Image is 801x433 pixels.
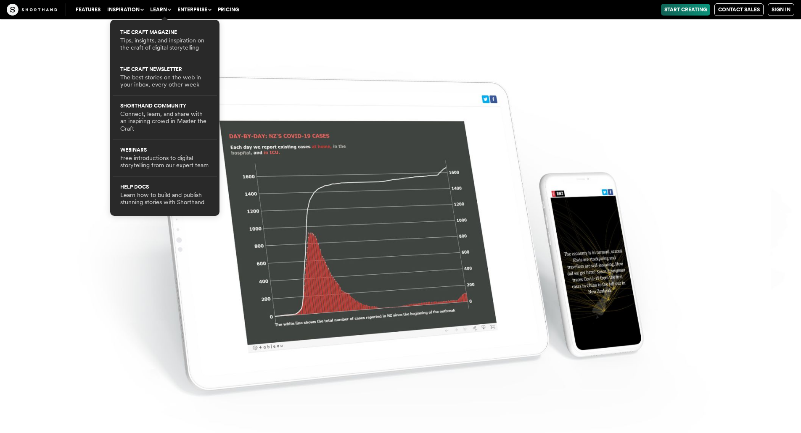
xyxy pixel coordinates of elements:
[120,74,209,89] p: The best stories on the web in your inbox, every other week
[174,4,214,16] button: Enterprise
[661,4,710,16] a: Start Creating
[120,110,209,132] p: Connect, learn, and share with an inspiring crowd in Master the Craft
[214,4,242,16] a: Pricing
[120,67,209,89] a: The Craft newsletterThe best stories on the web in your inbox, every other week
[120,147,209,169] a: WebinarsFree introductions to digital storytelling from our expert team
[120,37,209,52] p: Tips, insights, and inspiration on the craft of digital storytelling
[72,4,104,16] a: Features
[120,155,209,169] p: Free introductions to digital storytelling from our expert team
[714,3,764,16] a: Contact Sales
[147,4,174,16] button: Learn
[104,4,147,16] button: Inspiration
[120,192,209,206] p: Learn how to build and publish stunning stories with Shorthand
[120,30,209,52] a: The Craft magazineTips, insights, and inspiration on the craft of digital storytelling
[7,4,57,16] img: The Craft
[120,184,209,206] a: Help docsLearn how to build and publish stunning stories with Shorthand
[768,3,794,16] a: Sign in
[120,103,209,132] a: Shorthand CommunityConnect, learn, and share with an inspiring crowd in Master the Craft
